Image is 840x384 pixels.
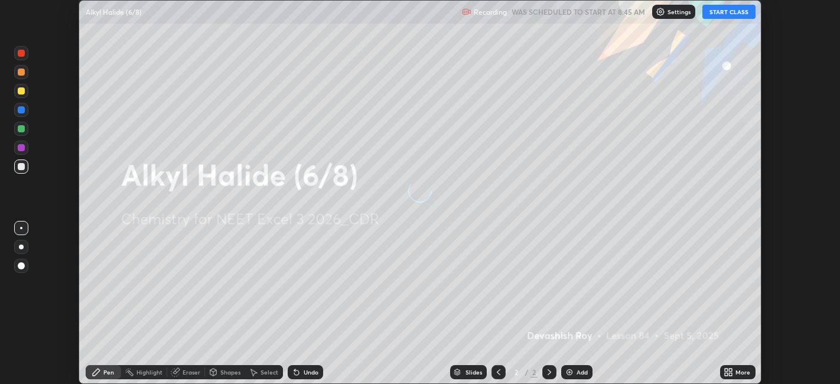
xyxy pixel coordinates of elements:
[510,369,522,376] div: 2
[525,369,528,376] div: /
[474,8,507,17] p: Recording
[136,369,162,375] div: Highlight
[304,369,318,375] div: Undo
[735,369,750,375] div: More
[702,5,756,19] button: START CLASS
[656,7,665,17] img: class-settings-icons
[577,369,588,375] div: Add
[183,369,200,375] div: Eraser
[261,369,278,375] div: Select
[668,9,691,15] p: Settings
[530,367,538,378] div: 2
[220,369,240,375] div: Shapes
[86,7,142,17] p: Alkyl Halide (6/8)
[565,367,574,377] img: add-slide-button
[465,369,482,375] div: Slides
[103,369,114,375] div: Pen
[462,7,471,17] img: recording.375f2c34.svg
[512,6,645,17] h5: WAS SCHEDULED TO START AT 8:45 AM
